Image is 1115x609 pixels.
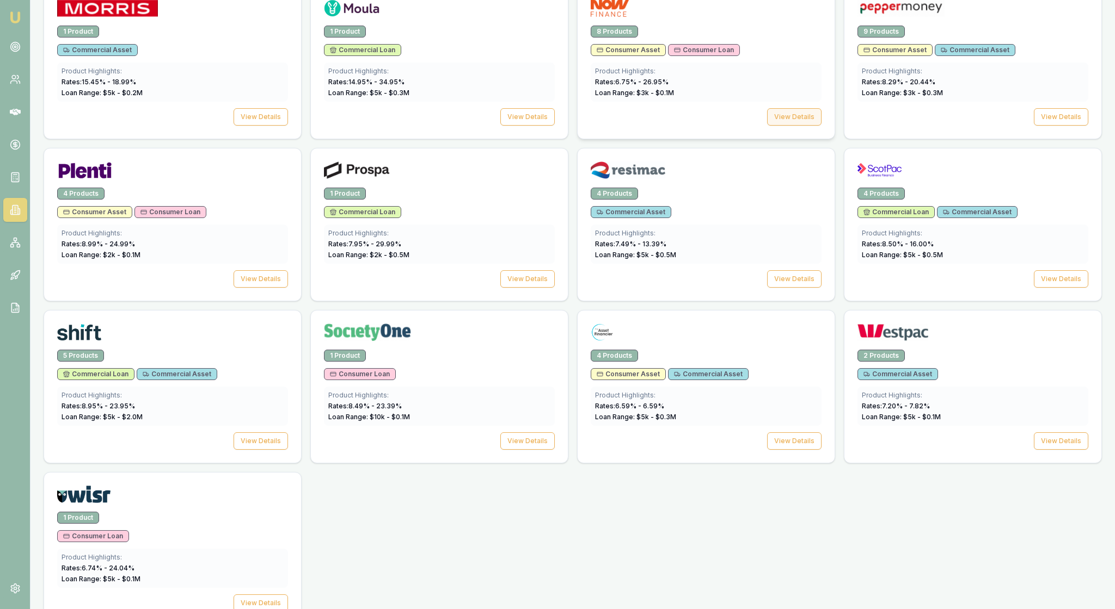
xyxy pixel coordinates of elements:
span: Rates: 8.49 % - 23.39 % [328,402,402,410]
span: Consumer Asset [63,208,126,216]
span: Rates: 6.74 % - 24.04 % [62,564,134,572]
button: View Details [767,270,822,288]
img: Resimac logo [591,161,665,179]
span: Rates: 7.20 % - 7.82 % [862,402,930,410]
span: Rates: 8.50 % - 16.00 % [862,240,934,248]
span: Commercial Asset [943,208,1012,216]
button: View Details [500,432,555,450]
span: Rates: 8.29 % - 20.44 % [862,78,935,86]
a: Resimac logo4 ProductsCommercial AssetProduct Highlights:Rates:7.49% - 13.39%Loan Range: $5k - $0... [577,148,835,301]
span: Rates: 6.75 % - 26.95 % [595,78,669,86]
div: 4 Products [57,188,105,200]
span: Consumer Loan [330,370,390,378]
div: Product Highlights: [328,391,550,400]
div: Product Highlights: [862,67,1084,76]
div: 4 Products [591,188,638,200]
div: 1 Product [57,26,99,38]
img: The Asset Financier logo [591,324,614,341]
span: Commercial Asset [863,370,932,378]
span: Consumer Loan [674,46,734,54]
span: Consumer Asset [863,46,927,54]
div: 1 Product [57,512,99,524]
button: View Details [500,270,555,288]
span: Rates: 15.45 % - 18.99 % [62,78,136,86]
button: View Details [234,108,288,126]
span: Loan Range: $ 2 k - $ 0.1 M [62,251,140,259]
img: Shift logo [57,324,101,341]
div: 4 Products [857,188,905,200]
span: Consumer Loan [63,532,123,540]
span: Commercial Loan [863,208,929,216]
span: Rates: 8.99 % - 24.99 % [62,240,135,248]
img: emu-icon-u.png [9,11,22,24]
span: Consumer Asset [597,46,660,54]
a: Plenti logo4 ProductsConsumer AssetConsumer LoanProduct Highlights:Rates:8.99% - 24.99%Loan Range... [44,148,302,301]
button: View Details [767,432,822,450]
div: 1 Product [324,26,366,38]
img: Society One logo [324,324,411,341]
a: ScotPac logo4 ProductsCommercial LoanCommercial AssetProduct Highlights:Rates:8.50% - 16.00%Loan ... [844,148,1102,301]
span: Loan Range: $ 5 k - $ 0.2 M [62,89,143,97]
span: Commercial Loan [330,208,395,216]
div: 1 Product [324,188,366,200]
div: 5 Products [57,350,104,362]
span: Rates: 7.95 % - 29.99 % [328,240,401,248]
div: Product Highlights: [62,553,284,562]
span: Commercial Asset [143,370,211,378]
div: Product Highlights: [62,67,284,76]
span: Commercial Loan [63,370,128,378]
span: Loan Range: $ 5 k - $ 0.5 M [862,251,943,259]
span: Loan Range: $ 5 k - $ 0.1 M [62,575,140,583]
div: Product Highlights: [595,229,817,238]
span: Rates: 6.59 % - 6.59 % [595,402,664,410]
div: Product Highlights: [862,391,1084,400]
span: Loan Range: $ 5 k - $ 0.3 M [595,413,676,421]
span: Commercial Loan [330,46,395,54]
span: Commercial Asset [63,46,132,54]
div: 8 Products [591,26,638,38]
img: WISR logo [57,486,111,503]
a: Shift logo5 ProductsCommercial LoanCommercial AssetProduct Highlights:Rates:8.95% - 23.95%Loan Ra... [44,310,302,463]
div: Product Highlights: [862,229,1084,238]
div: Product Highlights: [595,391,817,400]
span: Loan Range: $ 5 k - $ 0.5 M [595,251,676,259]
a: Prospa logo1 ProductCommercial LoanProduct Highlights:Rates:7.95% - 29.99%Loan Range: $2k - $0.5M... [310,148,568,301]
span: Rates: 7.49 % - 13.39 % [595,240,666,248]
button: View Details [1034,432,1088,450]
span: Commercial Asset [941,46,1009,54]
button: View Details [500,108,555,126]
button: View Details [1034,108,1088,126]
a: Society One logo1 ProductConsumer LoanProduct Highlights:Rates:8.49% - 23.39%Loan Range: $10k - $... [310,310,568,463]
div: Product Highlights: [595,67,817,76]
div: 2 Products [857,350,905,362]
span: Commercial Asset [597,208,665,216]
div: Product Highlights: [328,229,550,238]
span: Loan Range: $ 5 k - $ 2.0 M [62,413,143,421]
button: View Details [234,270,288,288]
img: Prospa logo [324,161,389,179]
span: Loan Range: $ 2 k - $ 0.5 M [328,251,409,259]
button: View Details [767,108,822,126]
img: Plenti logo [57,161,113,179]
span: Loan Range: $ 5 k - $ 0.1 M [862,413,941,421]
span: Loan Range: $ 5 k - $ 0.3 M [328,89,409,97]
div: 9 Products [857,26,905,38]
div: Product Highlights: [62,229,284,238]
div: 1 Product [324,350,366,362]
img: ScotPac logo [857,161,902,179]
div: 4 Products [591,350,638,362]
span: Loan Range: $ 10 k - $ 0.1 M [328,413,410,421]
a: The Asset Financier logo4 ProductsConsumer AssetCommercial AssetProduct Highlights:Rates:6.59% - ... [577,310,835,463]
div: Product Highlights: [328,67,550,76]
span: Rates: 8.95 % - 23.95 % [62,402,135,410]
div: Product Highlights: [62,391,284,400]
button: View Details [234,432,288,450]
span: Consumer Loan [140,208,200,216]
img: Westpac logo [857,324,928,341]
span: Consumer Asset [597,370,660,378]
a: Westpac logo2 ProductsCommercial AssetProduct Highlights:Rates:7.20% - 7.82%Loan Range: $5k - $0.... [844,310,1102,463]
button: View Details [1034,270,1088,288]
span: Loan Range: $ 3 k - $ 0.1 M [595,89,674,97]
span: Loan Range: $ 3 k - $ 0.3 M [862,89,943,97]
span: Commercial Asset [674,370,743,378]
